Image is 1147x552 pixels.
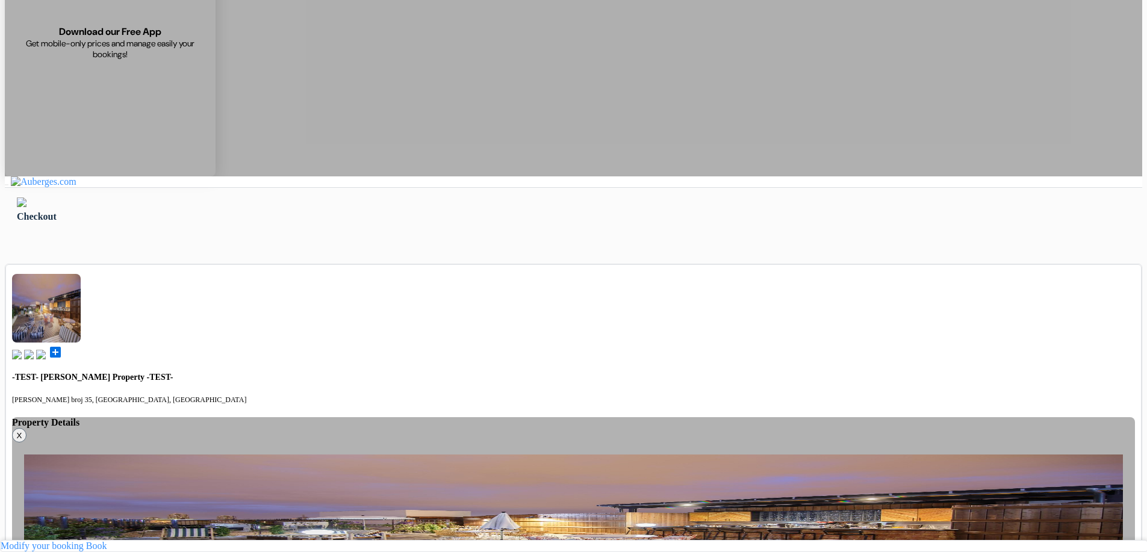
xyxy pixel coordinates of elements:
[12,373,1135,382] h4: -TEST- [PERSON_NAME] Property -TEST-
[12,350,22,359] img: book.svg
[48,351,63,361] a: add_box
[19,38,202,60] span: Get mobile-only prices and manage easily your bookings!
[86,541,107,551] a: Book
[36,350,46,359] img: truck.svg
[11,176,76,187] img: Auberges.com
[59,25,161,38] span: Download our Free App
[17,197,26,207] img: left_arrow.svg
[12,428,26,442] button: X
[24,350,34,359] img: music.svg
[12,417,1135,428] h4: Property Details
[17,211,57,222] span: Checkout
[1,541,84,551] a: Modify your booking
[48,345,63,359] span: add_box
[12,395,246,404] small: [PERSON_NAME] broj 35, [GEOGRAPHIC_DATA], [GEOGRAPHIC_DATA]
